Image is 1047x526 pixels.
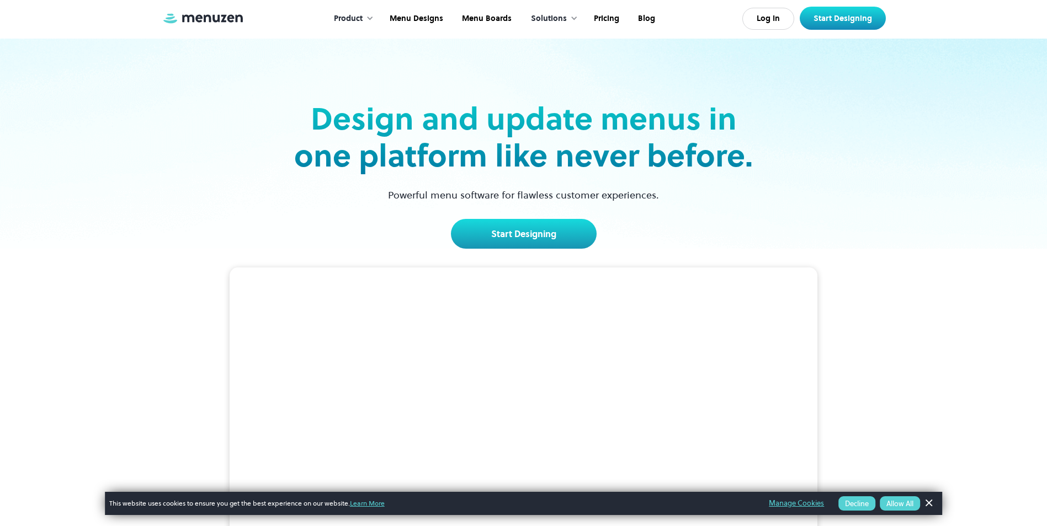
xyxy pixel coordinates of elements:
a: Pricing [583,2,628,36]
a: Menu Designs [379,2,451,36]
div: Solutions [531,13,567,25]
a: Dismiss Banner [920,495,937,512]
a: Manage Cookies [769,497,824,509]
a: Log In [742,8,794,30]
div: Product [334,13,363,25]
a: Menu Boards [451,2,520,36]
p: Powerful menu software for flawless customer experiences. [374,187,673,202]
a: Blog [628,2,663,36]
div: Solutions [520,2,583,36]
button: Allow All [880,496,920,511]
a: Start Designing [800,7,886,30]
a: Learn More [350,498,385,508]
span: This website uses cookies to ensure you get the best experience on our website. [109,498,754,508]
h2: Design and update menus in one platform like never before. [291,100,757,174]
a: Start Designing [451,219,597,249]
div: Product [323,2,379,36]
button: Decline [838,496,875,511]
